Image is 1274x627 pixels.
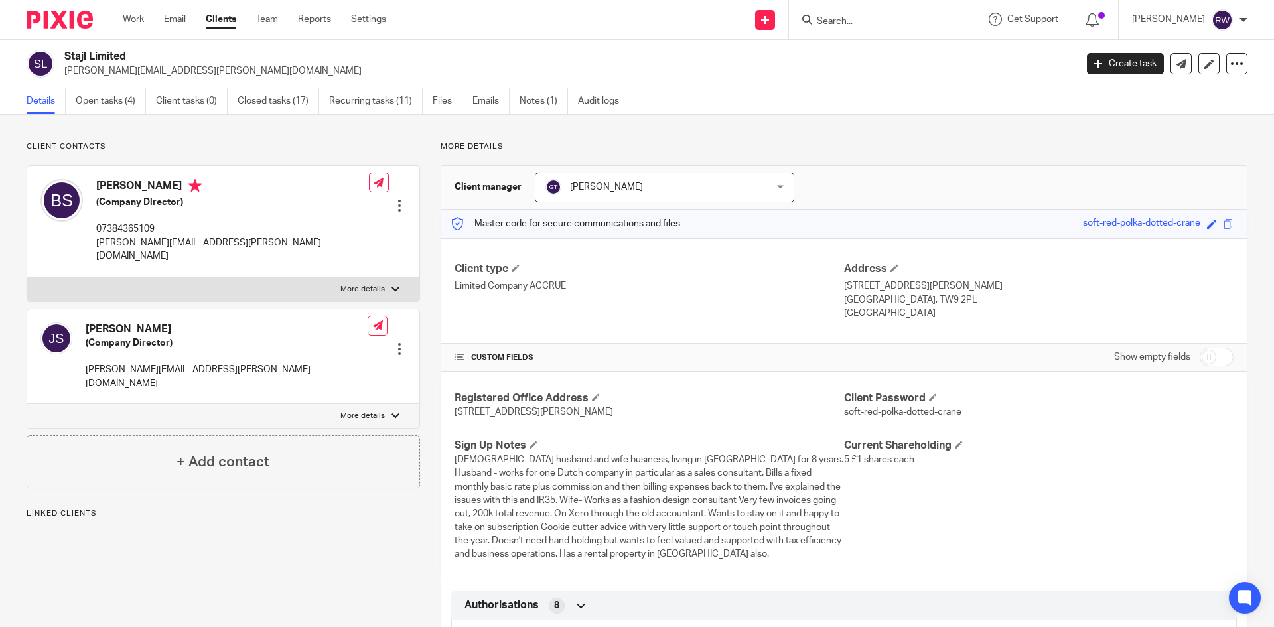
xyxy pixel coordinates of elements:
h4: Sign Up Notes [455,439,844,453]
p: Master code for secure communications and files [451,217,680,230]
p: [STREET_ADDRESS][PERSON_NAME] [844,279,1234,293]
span: [STREET_ADDRESS][PERSON_NAME] [455,407,613,417]
p: [PERSON_NAME][EMAIL_ADDRESS][PERSON_NAME][DOMAIN_NAME] [96,236,369,263]
h2: Stajl Limited [64,50,867,64]
p: [PERSON_NAME] [1132,13,1205,26]
a: Clients [206,13,236,26]
p: [PERSON_NAME][EMAIL_ADDRESS][PERSON_NAME][DOMAIN_NAME] [64,64,1067,78]
img: svg%3E [40,179,83,222]
span: Get Support [1007,15,1058,24]
a: Recurring tasks (11) [329,88,423,114]
a: Team [256,13,278,26]
span: [PERSON_NAME] [570,182,643,192]
h5: (Company Director) [96,196,369,209]
a: Files [433,88,462,114]
a: Notes (1) [520,88,568,114]
p: [GEOGRAPHIC_DATA] [844,307,1234,320]
p: [PERSON_NAME][EMAIL_ADDRESS][PERSON_NAME][DOMAIN_NAME] [86,363,368,390]
p: Limited Company ACCRUE [455,279,844,293]
a: Client tasks (0) [156,88,228,114]
p: Client contacts [27,141,420,152]
h4: [PERSON_NAME] [96,179,369,196]
span: 8 [554,599,559,612]
span: Authorisations [464,598,539,612]
a: Create task [1087,53,1164,74]
img: svg%3E [1212,9,1233,31]
a: Emails [472,88,510,114]
p: More details [441,141,1247,152]
span: [DEMOGRAPHIC_DATA] husband and wife business, living in [GEOGRAPHIC_DATA] for 8 years. Husband - ... [455,455,843,559]
h4: Current Shareholding [844,439,1234,453]
img: svg%3E [545,179,561,195]
h4: [PERSON_NAME] [86,322,368,336]
img: Pixie [27,11,93,29]
img: svg%3E [40,322,72,354]
a: Audit logs [578,88,629,114]
img: svg%3E [27,50,54,78]
p: More details [340,411,385,421]
span: 5 £1 shares each [844,455,914,464]
h4: Address [844,262,1234,276]
div: soft-red-polka-dotted-crane [1083,216,1200,232]
p: More details [340,284,385,295]
a: Email [164,13,186,26]
input: Search [815,16,935,28]
h4: Client type [455,262,844,276]
a: Reports [298,13,331,26]
p: [GEOGRAPHIC_DATA], TW9 2PL [844,293,1234,307]
h4: CUSTOM FIELDS [455,352,844,363]
a: Closed tasks (17) [238,88,319,114]
h4: Client Password [844,391,1234,405]
h4: Registered Office Address [455,391,844,405]
a: Settings [351,13,386,26]
a: Open tasks (4) [76,88,146,114]
p: Linked clients [27,508,420,519]
i: Primary [188,179,202,192]
a: Work [123,13,144,26]
h3: Client manager [455,180,522,194]
a: Details [27,88,66,114]
span: soft-red-polka-dotted-crane [844,407,961,417]
label: Show empty fields [1114,350,1190,364]
h5: (Company Director) [86,336,368,350]
p: 07384365109 [96,222,369,236]
h4: + Add contact [177,452,269,472]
